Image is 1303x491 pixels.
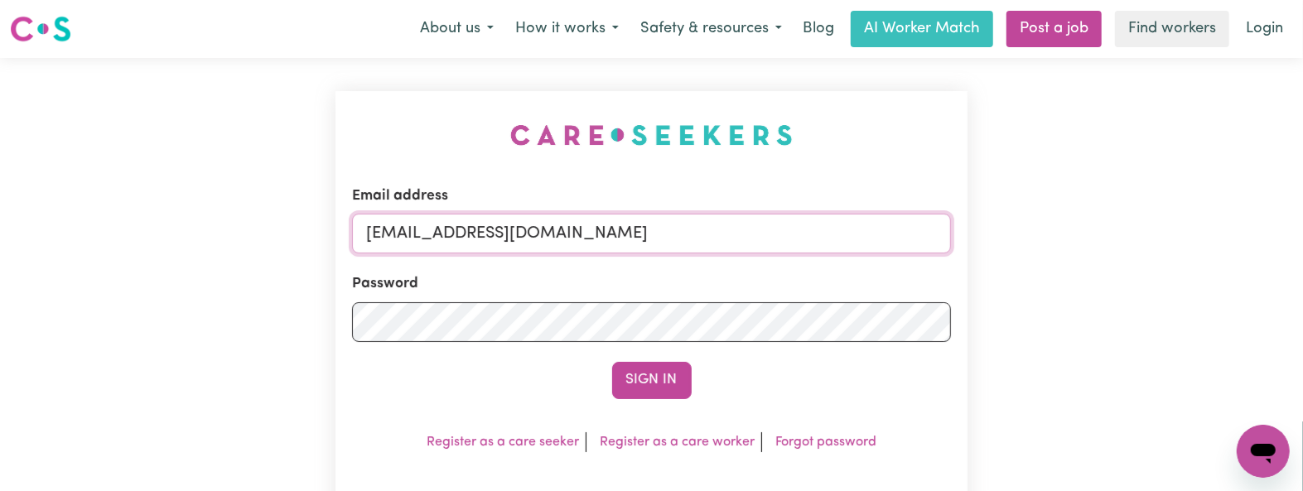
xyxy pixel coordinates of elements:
a: AI Worker Match [851,11,993,47]
a: Forgot password [775,436,876,449]
a: Post a job [1006,11,1102,47]
button: Safety & resources [630,12,793,46]
label: Email address [352,185,448,207]
a: Login [1236,11,1293,47]
input: Email address [352,214,951,253]
a: Find workers [1115,11,1229,47]
label: Password [352,273,418,295]
button: How it works [504,12,630,46]
a: Register as a care seeker [427,436,579,449]
a: Register as a care worker [600,436,755,449]
button: Sign In [612,362,692,398]
a: Blog [793,11,844,47]
iframe: Button to launch messaging window [1237,425,1290,478]
a: Careseekers logo [10,10,71,48]
img: Careseekers logo [10,14,71,44]
button: About us [409,12,504,46]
